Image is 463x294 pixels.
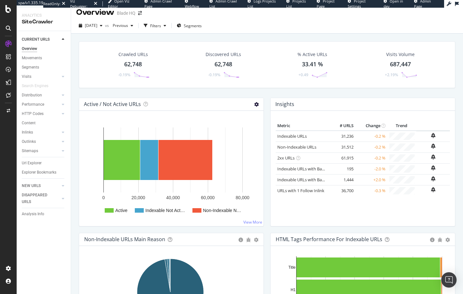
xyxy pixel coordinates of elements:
[166,195,180,200] text: 40,000
[355,174,387,185] td: +2.0 %
[22,120,66,127] a: Content
[22,73,60,80] a: Visits
[117,10,135,16] div: Blade HQ
[85,23,97,28] span: 2025 Jul. 27th
[208,72,220,78] div: -0.19%
[329,121,355,131] th: # URLS
[22,183,41,189] div: NEW URLS
[431,187,435,192] div: bell-plus
[277,166,331,172] a: Indexable URLs with Bad H1
[118,72,130,78] div: -0.19%
[431,176,435,181] div: bell-plus
[246,238,251,242] div: bug
[22,148,60,154] a: Sitemaps
[355,131,387,142] td: -0.2 %
[22,101,60,108] a: Performance
[329,131,355,142] td: 31,236
[84,100,141,109] h4: Active / Not Active URLs
[22,110,44,117] div: HTTP Codes
[22,73,31,80] div: Visits
[203,208,241,213] text: Non-Indexable N…
[22,18,66,26] div: SiteCrawler
[355,163,387,174] td: -2.0 %
[132,195,145,200] text: 20,000
[115,208,127,213] text: Active
[390,60,411,69] div: 687,447
[441,272,457,288] div: Open Intercom Messenger
[302,60,323,69] div: 33.41 %
[386,51,415,58] div: Visits Volume
[22,55,66,61] a: Movements
[84,236,165,242] div: Non-Indexable URLs Main Reason
[22,138,60,145] a: Outlinks
[22,64,39,71] div: Segments
[22,160,66,167] a: Url Explorer
[329,185,355,196] td: 36,700
[22,211,44,217] div: Analysis Info
[430,238,435,242] div: circle-info
[22,192,60,205] a: DISAPPEARED URLS
[276,236,382,242] div: HTML Tags Performance for Indexable URLs
[22,83,48,89] div: Search Engines
[297,51,327,58] div: % Active URLs
[22,160,42,167] div: Url Explorer
[236,195,249,200] text: 80,000
[22,64,66,71] a: Segments
[84,121,258,221] svg: A chart.
[275,100,294,109] h4: Insights
[387,121,416,131] th: Trend
[22,110,60,117] a: HTTP Codes
[254,102,259,107] i: Options
[201,195,215,200] text: 60,000
[76,7,114,18] div: Overview
[438,238,442,242] div: bug
[43,1,61,6] div: ReadOnly:
[145,208,185,213] text: Indexable Not Act…
[22,92,60,99] a: Distribution
[431,143,435,149] div: bell-plus
[110,20,136,31] button: Previous
[355,121,387,131] th: Change
[329,152,355,163] td: 61,915
[22,45,66,52] a: Overview
[276,121,329,131] th: Metric
[124,60,142,69] div: 62,748
[355,185,387,196] td: -0.3 %
[277,188,324,193] a: URLs with 1 Follow Inlink
[138,11,142,15] div: arrow-right-arrow-left
[22,36,50,43] div: CURRENT URLS
[22,120,36,127] div: Content
[185,4,199,9] span: Webflow
[22,211,66,217] a: Analysis Info
[150,23,161,29] div: Filters
[277,133,307,139] a: Indexable URLs
[277,144,316,150] a: Non-Indexable URLs
[288,265,296,270] text: Title
[22,101,44,108] div: Performance
[329,142,355,152] td: 31,512
[110,23,128,28] span: Previous
[277,155,295,161] a: 2xx URLs
[431,165,435,170] div: bell-plus
[385,72,398,78] div: +2.19%
[254,238,258,242] div: gear
[22,138,36,145] div: Outlinks
[184,23,202,29] span: Segments
[22,169,56,176] div: Explorer Bookmarks
[102,195,105,200] text: 0
[174,20,204,31] button: Segments
[22,169,66,176] a: Explorer Bookmarks
[22,13,66,18] div: Analytics
[298,72,308,78] div: +0.49
[355,142,387,152] td: -0.2 %
[22,192,54,205] div: DISAPPEARED URLS
[215,60,232,69] div: 62,748
[22,92,42,99] div: Distribution
[76,20,105,31] button: [DATE]
[355,152,387,163] td: -0.2 %
[445,238,450,242] div: gear
[206,51,241,58] div: Discovered URLs
[22,148,38,154] div: Sitemaps
[22,36,60,43] a: CURRENT URLS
